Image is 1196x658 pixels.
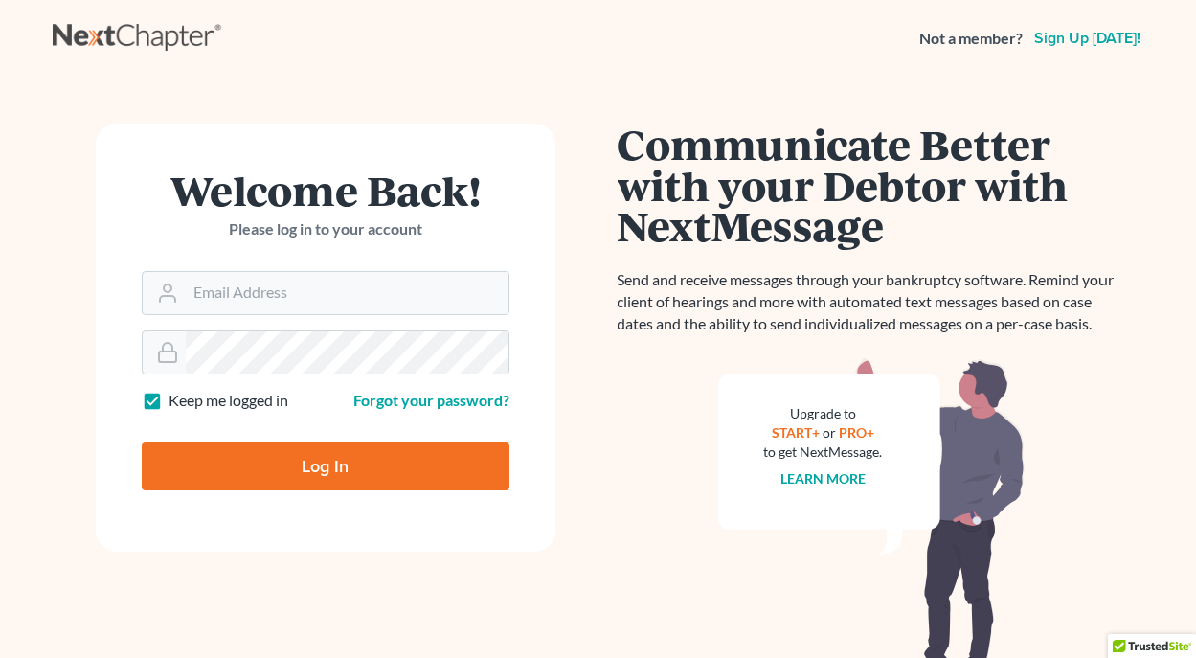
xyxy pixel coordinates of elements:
h1: Communicate Better with your Debtor with NextMessage [618,124,1125,246]
a: Sign up [DATE]! [1030,31,1144,46]
a: START+ [772,424,820,441]
div: Upgrade to [764,404,883,423]
input: Email Address [186,272,508,314]
input: Log In [142,442,509,490]
h1: Welcome Back! [142,170,509,211]
p: Send and receive messages through your bankruptcy software. Remind your client of hearings and mo... [618,269,1125,335]
p: Please log in to your account [142,218,509,240]
a: Learn more [780,470,866,487]
label: Keep me logged in [169,390,288,412]
div: to get NextMessage. [764,442,883,462]
a: Forgot your password? [353,391,509,409]
a: PRO+ [839,424,874,441]
strong: Not a member? [919,28,1023,50]
span: or [823,424,836,441]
